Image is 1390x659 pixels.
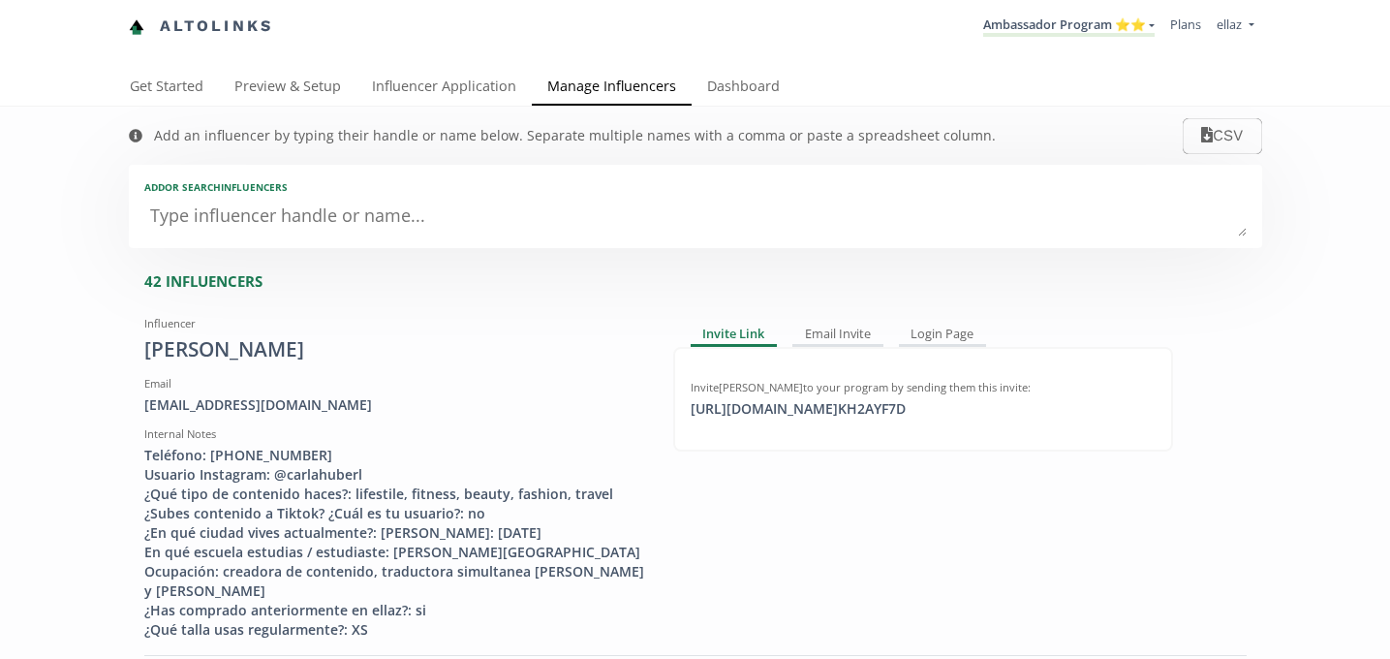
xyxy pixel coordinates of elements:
a: Get Started [114,69,219,108]
div: Email [144,376,644,392]
a: ellaz [1217,16,1253,38]
div: Invite Link [691,324,778,347]
div: Invite [PERSON_NAME] to your program by sending them this invite: [691,380,1156,395]
div: Add or search INFLUENCERS [144,180,1247,194]
div: Add an influencer by typing their handle or name below. Separate multiple names with a comma or p... [154,126,996,145]
div: [EMAIL_ADDRESS][DOMAIN_NAME] [144,395,644,415]
a: Preview & Setup [219,69,356,108]
img: favicon-32x32.png [129,19,144,35]
div: [PERSON_NAME] [144,335,644,364]
span: ellaz [1217,16,1242,33]
div: Influencer [144,316,644,331]
div: Internal Notes [144,426,644,442]
a: Ambassador Program ⭐️⭐️ [983,16,1155,37]
button: CSV [1183,118,1261,154]
a: Plans [1170,16,1201,33]
a: Influencer Application [356,69,532,108]
div: [URL][DOMAIN_NAME] KH2AYF7D [679,399,917,419]
a: Manage Influencers [532,69,692,108]
div: Login Page [899,324,987,347]
div: Email Invite [792,324,883,347]
div: 42 INFLUENCERS [144,271,1262,292]
a: Dashboard [692,69,795,108]
div: Teléfono: [PHONE_NUMBER] Usuario Instagram: @carlahuberl ¿Qué tipo de contenido haces?: lifestile... [144,446,644,640]
a: Altolinks [129,11,274,43]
